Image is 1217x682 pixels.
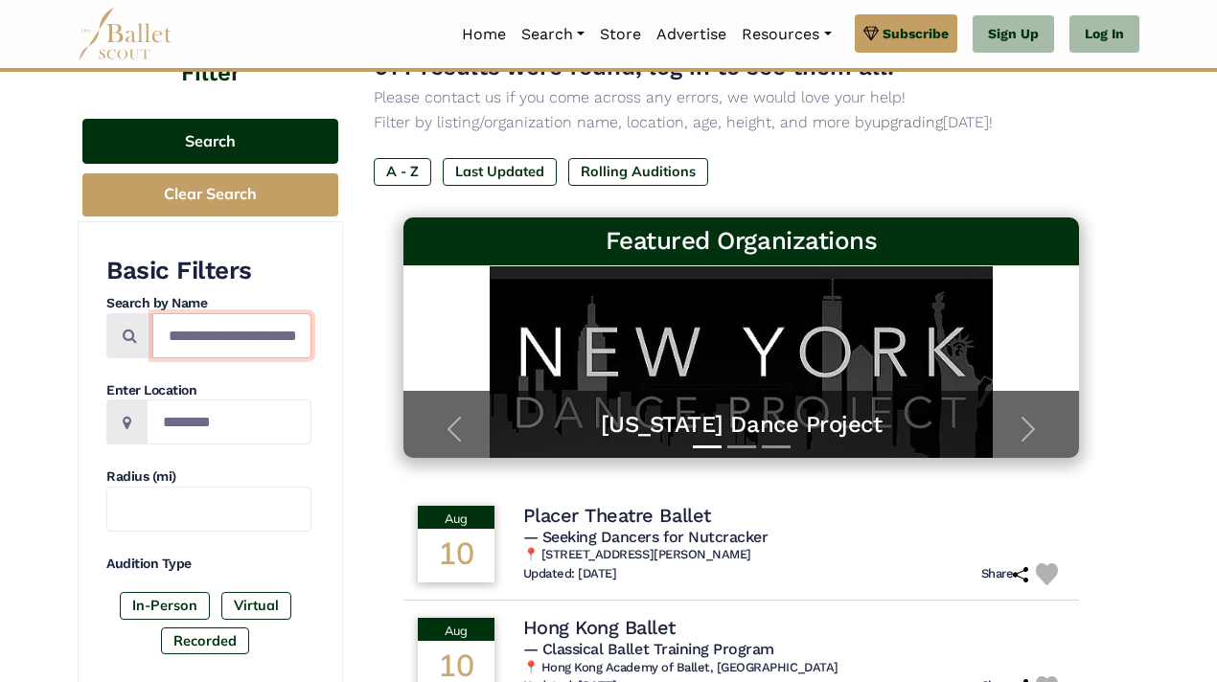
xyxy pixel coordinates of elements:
[82,119,338,164] button: Search
[883,23,949,44] span: Subscribe
[523,503,711,528] h4: Placer Theatre Ballet
[106,255,311,287] h3: Basic Filters
[418,618,494,641] div: Aug
[568,158,708,185] label: Rolling Auditions
[981,566,1029,582] h6: Share
[423,285,1061,439] a: [US_STATE] Dance ProjectThis program is all about helping dancers launch their careers—no matter ...
[523,640,774,658] span: — Classical Ballet Training Program
[1069,15,1139,54] a: Log In
[727,436,756,458] button: Slide 2
[649,14,734,55] a: Advertise
[106,555,311,574] h4: Audition Type
[872,113,943,131] a: upgrading
[120,592,210,619] label: In-Person
[418,529,494,582] div: 10
[734,14,838,55] a: Resources
[374,110,1109,135] p: Filter by listing/organization name, location, age, height, and more by [DATE]!
[82,173,338,216] button: Clear Search
[855,14,957,53] a: Subscribe
[592,14,649,55] a: Store
[443,158,557,185] label: Last Updated
[106,381,311,400] h4: Enter Location
[523,547,1066,563] h6: 📍 [STREET_ADDRESS][PERSON_NAME]
[147,399,311,444] input: Location
[523,660,1066,676] h6: 📍 Hong Kong Academy of Ballet, [GEOGRAPHIC_DATA]
[523,615,676,640] h4: Hong Kong Ballet
[423,285,1061,315] h5: [US_STATE] Dance Project
[454,14,514,55] a: Home
[523,528,769,546] span: — Seeking Dancers for Nutcracker
[106,467,311,487] h4: Radius (mi)
[419,225,1065,258] h3: Featured Organizations
[152,313,311,358] input: Search by names...
[374,85,1109,110] p: Please contact us if you come across any errors, we would love your help!
[161,627,249,654] label: Recorded
[423,410,1061,440] a: [US_STATE] Dance Project
[374,54,894,80] span: 677 results were found, log in to see them all!
[514,14,592,55] a: Search
[693,436,722,458] button: Slide 1
[418,506,494,529] div: Aug
[863,23,879,44] img: gem.svg
[106,294,311,313] h4: Search by Name
[221,592,291,619] label: Virtual
[762,436,791,458] button: Slide 3
[374,158,431,185] label: A - Z
[973,15,1054,54] a: Sign Up
[523,566,617,582] h6: Updated: [DATE]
